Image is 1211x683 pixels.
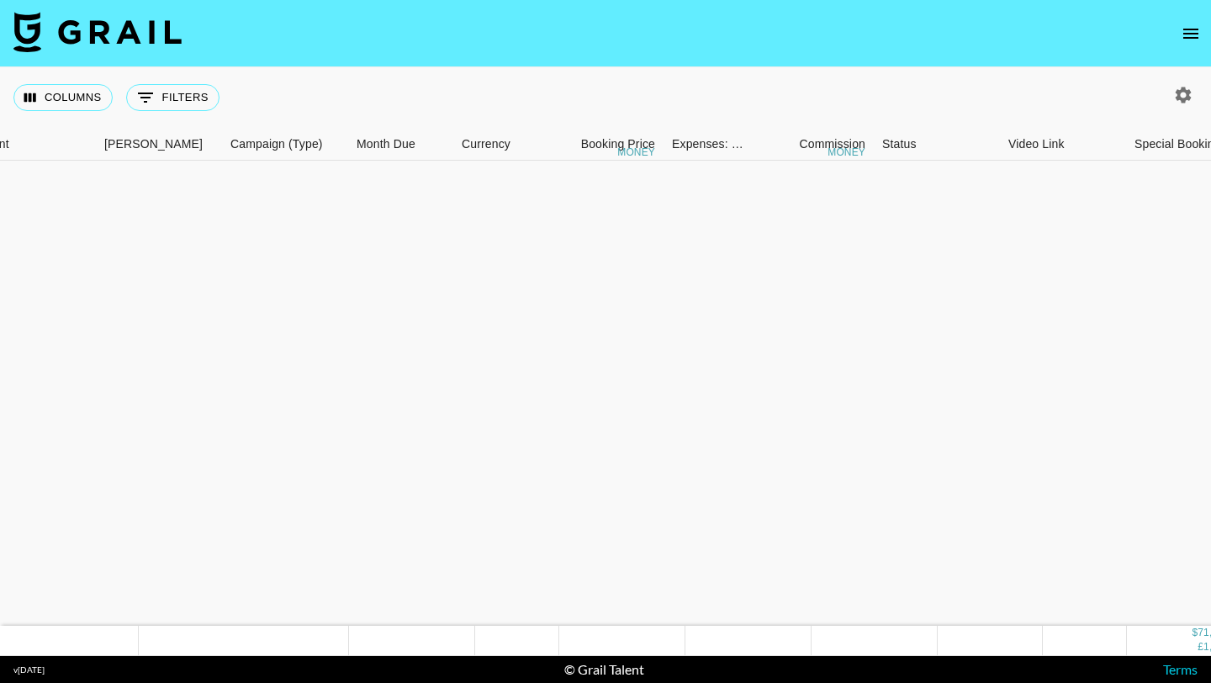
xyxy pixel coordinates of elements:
div: £ [1198,641,1203,655]
a: Terms [1163,661,1198,677]
div: Status [874,128,1000,161]
div: Video Link [1000,128,1126,161]
div: money [828,147,865,157]
div: Campaign (Type) [222,128,348,161]
div: Booker [96,128,222,161]
div: $ [1192,627,1198,641]
div: Currency [462,128,510,161]
div: Commission [799,128,865,161]
div: v [DATE] [13,664,45,675]
div: Booking Price [581,128,655,161]
div: Campaign (Type) [230,128,323,161]
div: Expenses: Remove Commission? [664,128,748,161]
button: open drawer [1174,17,1208,50]
div: Status [882,128,917,161]
img: Grail Talent [13,12,182,52]
div: Month Due [357,128,415,161]
div: © Grail Talent [564,661,644,678]
button: Select columns [13,84,113,111]
div: Currency [453,128,537,161]
div: money [617,147,655,157]
div: Video Link [1008,128,1065,161]
button: Show filters [126,84,219,111]
div: [PERSON_NAME] [104,128,203,161]
div: Expenses: Remove Commission? [672,128,744,161]
div: Month Due [348,128,453,161]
